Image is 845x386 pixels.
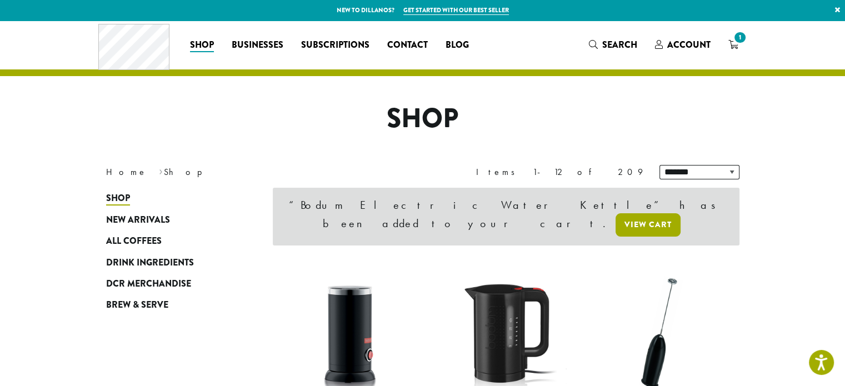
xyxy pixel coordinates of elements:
nav: Breadcrumb [106,166,406,179]
div: “Bodum Electric Water Kettle” has been added to your cart. [273,188,739,245]
span: Shop [190,38,214,52]
span: › [159,162,163,179]
span: 1 [732,30,747,45]
span: Drink Ingredients [106,256,194,270]
a: Shop [106,188,239,209]
span: Contact [387,38,428,52]
span: Blog [446,38,469,52]
a: Shop [181,36,223,54]
a: New Arrivals [106,209,239,230]
span: DCR Merchandise [106,277,191,291]
a: View cart [616,213,681,237]
span: Shop [106,192,130,205]
div: Items 1-12 of 209 [476,166,643,179]
span: Brew & Serve [106,298,168,312]
span: New Arrivals [106,213,170,227]
a: Get started with our best seller [403,6,509,15]
span: Account [667,38,711,51]
a: Home [106,166,147,178]
span: All Coffees [106,234,162,248]
span: Subscriptions [301,38,369,52]
a: Brew & Serve [106,294,239,315]
a: All Coffees [106,230,239,252]
a: Search [580,36,646,54]
a: DCR Merchandise [106,273,239,294]
a: Drink Ingredients [106,252,239,273]
h1: Shop [98,103,748,135]
span: Businesses [232,38,283,52]
span: Search [602,38,637,51]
